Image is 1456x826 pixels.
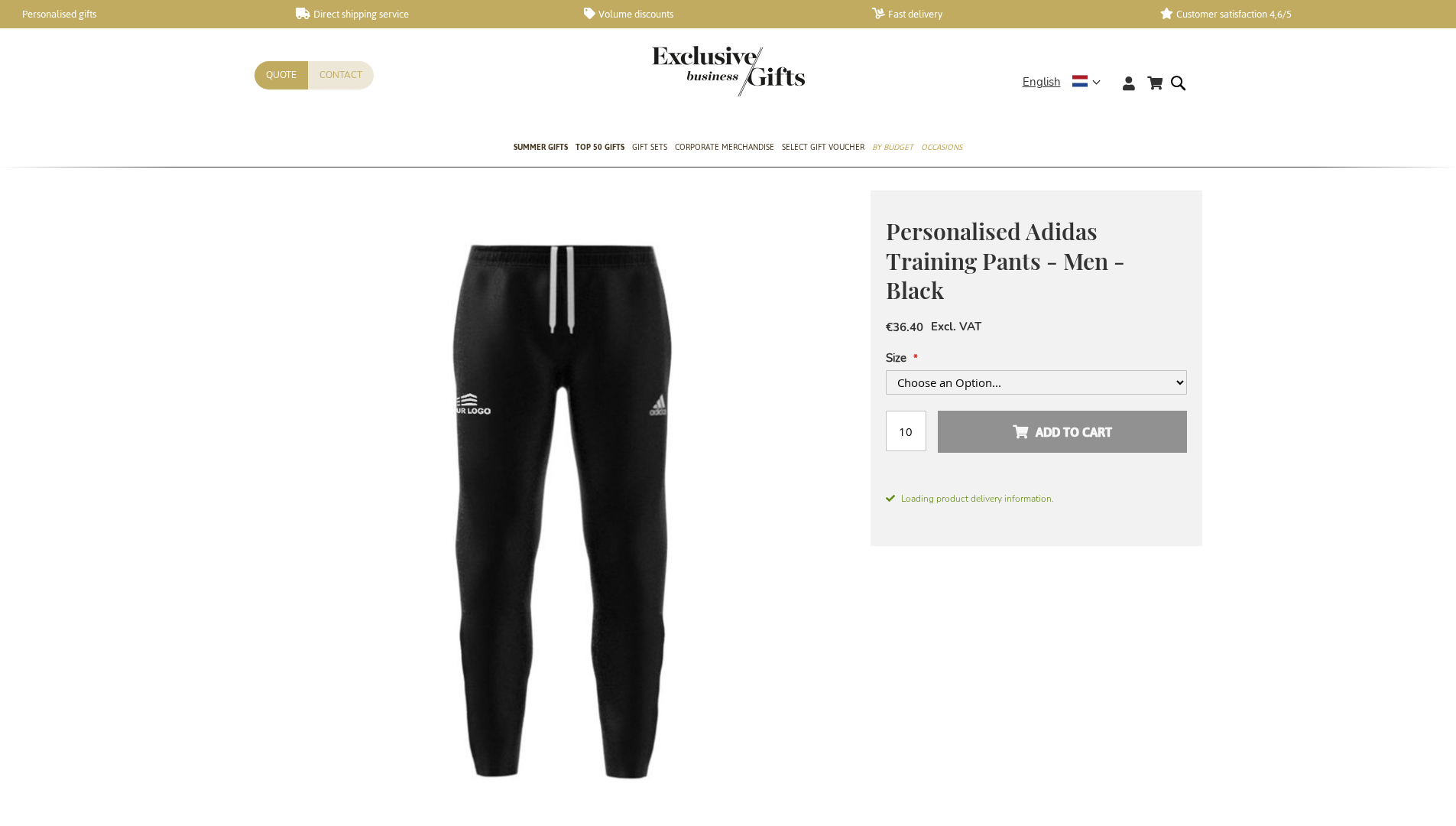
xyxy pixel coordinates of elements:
span: €36.40 [886,320,923,335]
img: Personalised Adidas Training Pants - Men - Black [255,190,871,807]
span: English [1023,73,1061,91]
a: By Budget [872,129,913,167]
a: store logo [652,46,728,96]
a: Select Gift Voucher [782,129,864,167]
span: Select Gift Voucher [782,139,864,155]
a: Quote [255,61,308,89]
a: Customer satisfaction 4,6/5 [1160,8,1424,21]
span: Size [886,350,906,366]
a: Volume discounts [584,8,848,21]
span: Excl. VAT [931,319,981,334]
span: Personalised Adidas Training Pants - Men - Black [886,216,1125,305]
a: Gift Sets [632,129,667,167]
span: TOP 50 Gifts [576,139,624,155]
img: Exclusive Business gifts logo [652,46,805,96]
span: Summer Gifts [514,139,568,155]
a: Summer Gifts [514,129,568,167]
a: Occasions [921,129,962,167]
a: Fast delivery [872,8,1136,21]
a: Contact [308,61,374,89]
a: TOP 50 Gifts [576,129,624,167]
a: Corporate Merchandise [675,129,774,167]
span: Occasions [921,139,962,155]
span: Loading product delivery information. [886,492,1187,506]
span: By Budget [872,139,913,155]
span: Corporate Merchandise [675,139,774,155]
a: Direct shipping service [296,8,559,21]
input: Qty [886,411,926,451]
span: Gift Sets [632,139,667,155]
a: Personalised gifts [8,8,271,21]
